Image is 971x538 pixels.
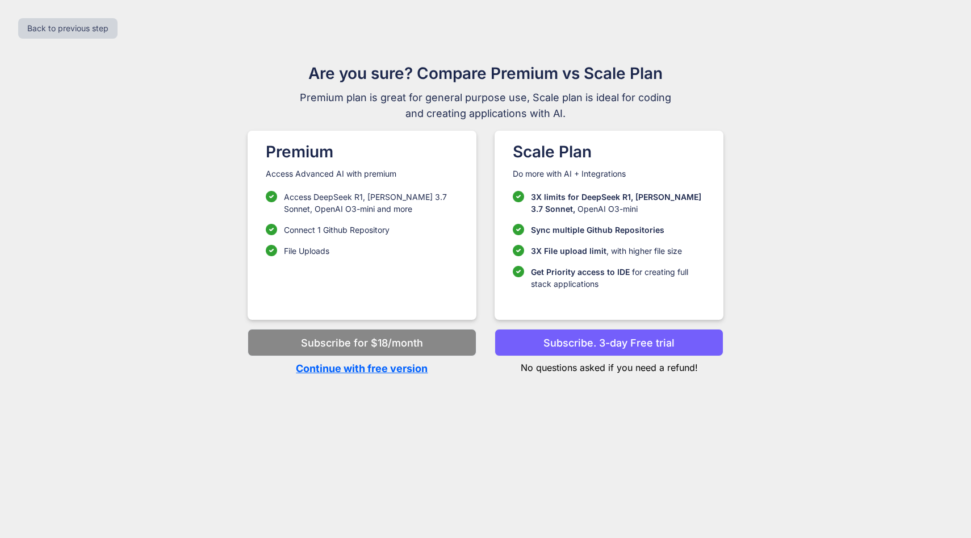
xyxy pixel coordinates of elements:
p: Sync multiple Github Repositories [531,224,664,236]
h1: Scale Plan [513,140,705,164]
p: Access Advanced AI with premium [266,168,458,180]
p: Continue with free version [248,361,476,376]
img: checklist [513,224,524,235]
p: File Uploads [284,245,329,257]
p: Subscribe for $18/month [301,335,423,351]
p: OpenAI O3-mini [531,191,705,215]
p: No questions asked if you need a refund! [495,356,723,374]
img: checklist [266,191,277,202]
h1: Are you sure? Compare Premium vs Scale Plan [295,61,676,85]
button: Subscribe for $18/month [248,329,476,356]
span: Premium plan is great for general purpose use, Scale plan is ideal for coding and creating applic... [295,90,676,122]
p: Access DeepSeek R1, [PERSON_NAME] 3.7 Sonnet, OpenAI O3-mini and more [284,191,458,215]
img: checklist [266,224,277,235]
h1: Premium [266,140,458,164]
span: 3X File upload limit [531,246,606,256]
img: checklist [513,266,524,277]
span: 3X limits for DeepSeek R1, [PERSON_NAME] 3.7 Sonnet, [531,192,701,214]
p: for creating full stack applications [531,266,705,290]
button: Back to previous step [18,18,118,39]
img: checklist [513,191,524,202]
img: checklist [266,245,277,256]
p: Do more with AI + Integrations [513,168,705,180]
span: Get Priority access to IDE [531,267,630,277]
p: , with higher file size [531,245,682,257]
p: Connect 1 Github Repository [284,224,390,236]
p: Subscribe. 3-day Free trial [543,335,675,351]
button: Subscribe. 3-day Free trial [495,329,723,356]
img: checklist [513,245,524,256]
